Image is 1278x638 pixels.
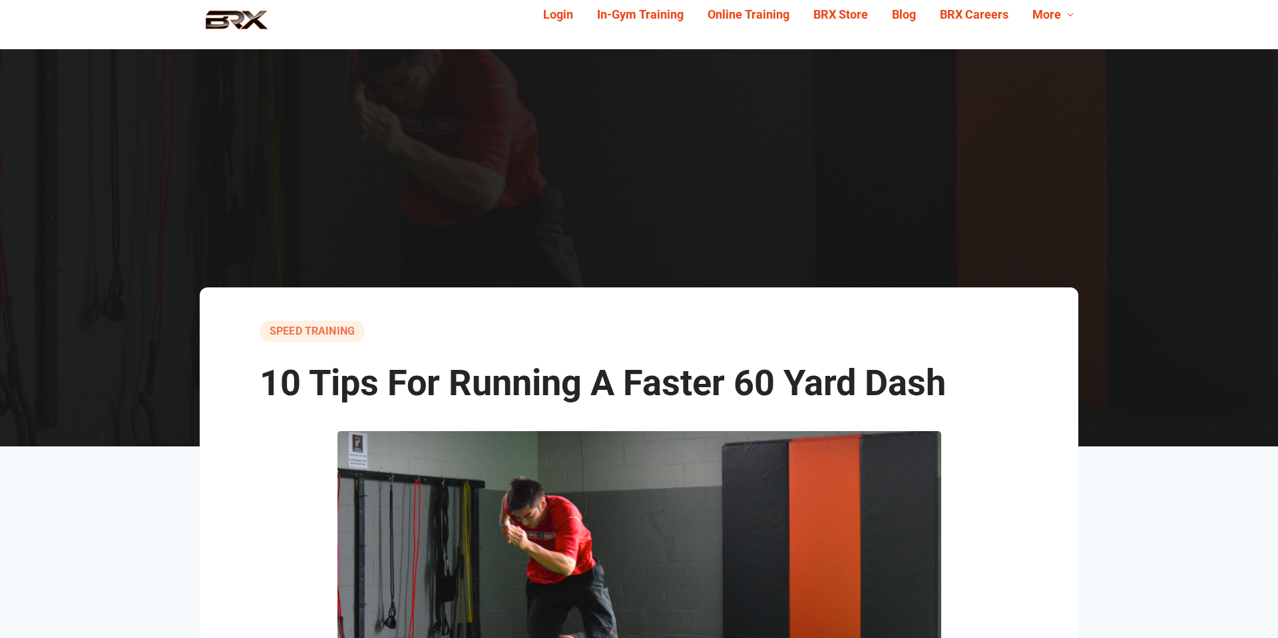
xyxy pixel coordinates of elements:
[585,5,696,25] a: In-Gym Training
[521,5,1086,25] div: Navigation Menu
[696,5,801,25] a: Online Training
[260,362,946,404] span: 10 Tips For Running A Faster 60 Yard Dash
[801,5,880,25] a: BRX Store
[193,10,280,39] img: BRX Performance
[1020,5,1086,25] a: More
[880,5,928,25] a: Blog
[260,321,365,342] a: speed training
[928,5,1020,25] a: BRX Careers
[531,5,585,25] a: Login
